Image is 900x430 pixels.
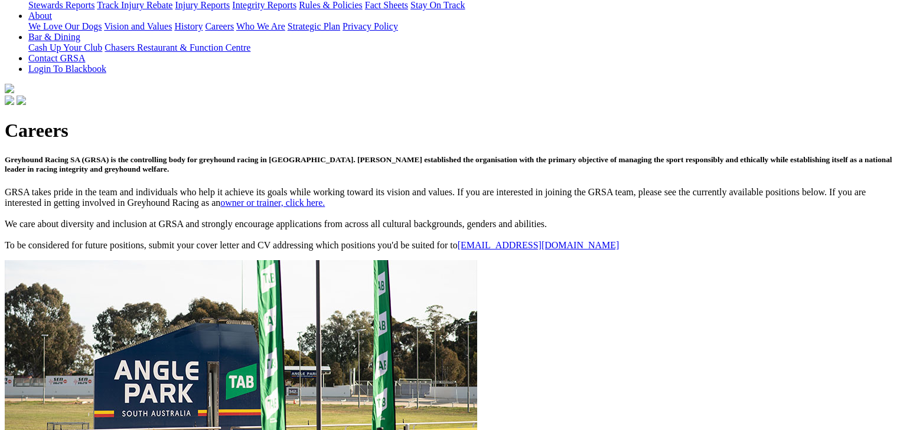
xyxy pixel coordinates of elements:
[288,21,340,31] a: Strategic Plan
[28,42,895,53] div: Bar & Dining
[28,53,85,63] a: Contact GRSA
[205,21,234,31] a: Careers
[28,21,102,31] a: We Love Our Dogs
[220,198,325,208] a: owner or trainer, click here.
[5,120,895,142] h1: Careers
[5,187,895,251] p: GRSA takes pride in the team and individuals who help it achieve its goals while working toward i...
[343,21,398,31] a: Privacy Policy
[458,240,619,250] a: [EMAIL_ADDRESS][DOMAIN_NAME]
[174,21,203,31] a: History
[5,155,892,173] span: Greyhound Racing SA (GRSA) is the controlling body for greyhound racing in [GEOGRAPHIC_DATA]. [PE...
[5,96,14,105] img: facebook.svg
[104,21,172,31] a: Vision and Values
[28,64,106,74] a: Login To Blackbook
[28,11,52,21] a: About
[28,32,80,42] a: Bar & Dining
[17,96,26,105] img: twitter.svg
[28,42,102,52] a: Cash Up Your Club
[236,21,285,31] a: Who We Are
[5,84,14,93] img: logo-grsa-white.png
[105,42,250,52] a: Chasers Restaurant & Function Centre
[28,21,895,32] div: About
